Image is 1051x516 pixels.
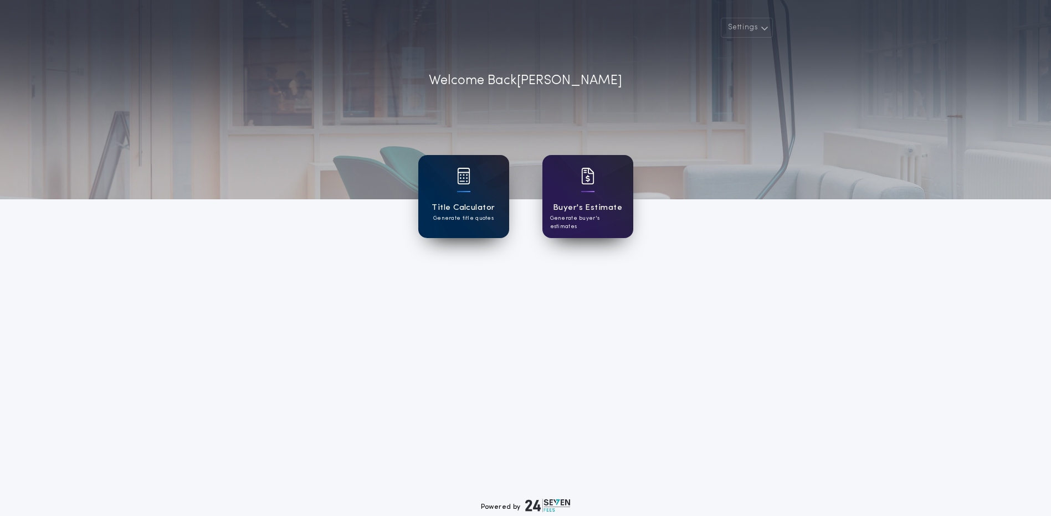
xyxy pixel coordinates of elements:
[581,168,594,184] img: card icon
[550,214,626,231] p: Generate buyer's estimates
[432,202,495,214] h1: Title Calculator
[525,499,571,512] img: logo
[433,214,494,223] p: Generate title quotes
[721,18,773,38] button: Settings
[457,168,470,184] img: card icon
[418,155,509,238] a: card iconTitle CalculatorGenerate title quotes
[481,499,571,512] div: Powered by
[553,202,622,214] h1: Buyer's Estimate
[542,155,633,238] a: card iconBuyer's EstimateGenerate buyer's estimates
[429,71,622,91] p: Welcome Back [PERSON_NAME]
